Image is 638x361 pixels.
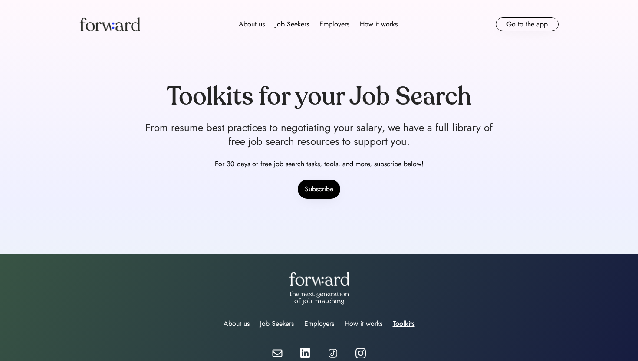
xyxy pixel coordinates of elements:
div: From resume best practices to negotiating your salary, we have a full library of free job search ... [145,121,493,148]
div: About us [239,19,265,30]
div: Job Seekers [260,318,294,329]
div: Employers [319,19,349,30]
div: Employers [304,318,334,329]
button: Subscribe [298,180,340,199]
div: the next generation of job-matching [286,291,352,305]
img: Forward logo [79,17,140,31]
div: Toolkits for your Job Search [167,83,472,110]
div: How it works [360,19,398,30]
div: About us [224,318,250,329]
img: forward-logo-white.png [289,272,349,286]
div: For 30 days of free job search tasks, tools, and more, subscribe below! [215,159,424,169]
img: email-white.svg [272,349,283,357]
div: How it works [345,318,382,329]
img: instagram%20icon%20white.webp [355,348,366,358]
div: Job Seekers [275,19,309,30]
div: Toolkits [393,318,415,329]
img: linkedin-white.svg [300,348,310,358]
button: Go to the app [496,17,559,31]
img: tiktok%20icon.png [328,348,338,358]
